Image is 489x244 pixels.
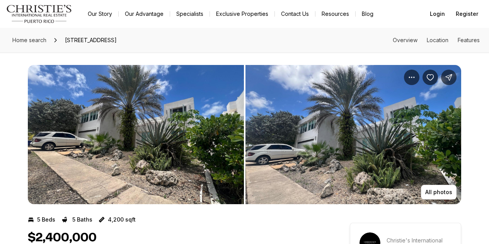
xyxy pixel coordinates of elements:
[72,217,92,223] p: 5 Baths
[210,9,274,19] a: Exclusive Properties
[404,70,419,85] button: Property options
[170,9,210,19] a: Specialists
[456,11,478,17] span: Register
[458,37,480,43] a: Skip to: Features
[245,65,462,204] li: 2 of 4
[245,65,462,204] button: View image gallery
[427,37,448,43] a: Skip to: Location
[108,217,136,223] p: 4,200 sqft
[62,34,120,46] span: [STREET_ADDRESS]
[393,37,417,43] a: Skip to: Overview
[275,9,315,19] button: Contact Us
[356,9,380,19] a: Blog
[9,34,49,46] a: Home search
[28,65,461,204] div: Listing Photos
[315,9,355,19] a: Resources
[37,217,55,223] p: 5 Beds
[28,65,244,204] button: View image gallery
[82,9,118,19] a: Our Story
[28,65,244,204] li: 1 of 4
[12,37,46,43] span: Home search
[430,11,445,17] span: Login
[393,37,480,43] nav: Page section menu
[6,5,72,23] img: logo
[441,70,457,85] button: Share Property: Caoba 39
[119,9,170,19] a: Our Advantage
[421,185,457,200] button: All photos
[425,6,450,22] button: Login
[423,70,438,85] button: Save Property: Caoba 39
[425,189,452,195] p: All photos
[451,6,483,22] button: Register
